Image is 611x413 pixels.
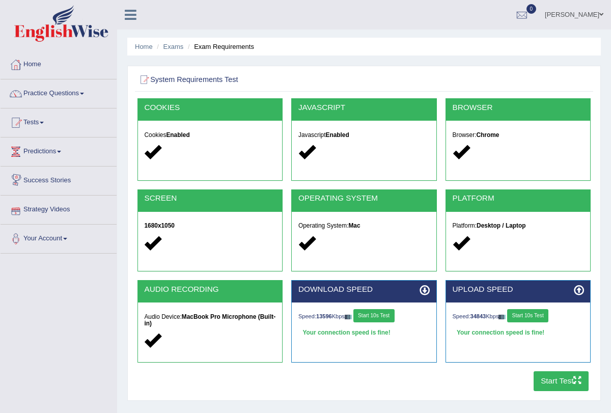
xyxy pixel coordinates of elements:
[507,309,548,322] button: Start 10s Test
[298,285,430,294] h2: DOWNLOAD SPEED
[345,315,352,319] img: ajax-loader-fb-connection.gif
[185,42,254,51] li: Exam Requirements
[135,43,153,50] a: Home
[1,167,117,192] a: Success Stories
[1,137,117,163] a: Predictions
[326,131,349,139] strong: Enabled
[453,327,584,340] div: Your connection speed is fine!
[144,314,275,327] h5: Audio Device:
[144,313,275,327] strong: MacBook Pro Microphone (Built-in)
[298,327,430,340] div: Your connection speed is fine!
[453,103,584,112] h2: BROWSER
[298,223,430,229] h5: Operating System:
[298,132,430,139] h5: Javascript
[316,313,332,319] strong: 13596
[298,194,430,203] h2: OPERATING SYSTEM
[1,79,117,105] a: Practice Questions
[453,309,584,324] div: Speed: Kbps
[1,225,117,250] a: Your Account
[353,309,395,322] button: Start 10s Test
[453,285,584,294] h2: UPLOAD SPEED
[498,315,506,319] img: ajax-loader-fb-connection.gif
[166,131,189,139] strong: Enabled
[1,50,117,76] a: Home
[144,103,275,112] h2: COOKIES
[348,222,360,229] strong: Mac
[470,313,486,319] strong: 34843
[163,43,184,50] a: Exams
[298,309,430,324] div: Speed: Kbps
[144,222,175,229] strong: 1680x1050
[534,371,589,391] button: Start Test
[298,103,430,112] h2: JAVASCRIPT
[476,131,499,139] strong: Chrome
[1,196,117,221] a: Strategy Videos
[144,285,275,294] h2: AUDIO RECORDING
[144,132,275,139] h5: Cookies
[137,73,419,87] h2: System Requirements Test
[526,4,537,14] span: 0
[453,132,584,139] h5: Browser:
[453,194,584,203] h2: PLATFORM
[144,194,275,203] h2: SCREEN
[453,223,584,229] h5: Platform:
[1,108,117,134] a: Tests
[477,222,525,229] strong: Desktop / Laptop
